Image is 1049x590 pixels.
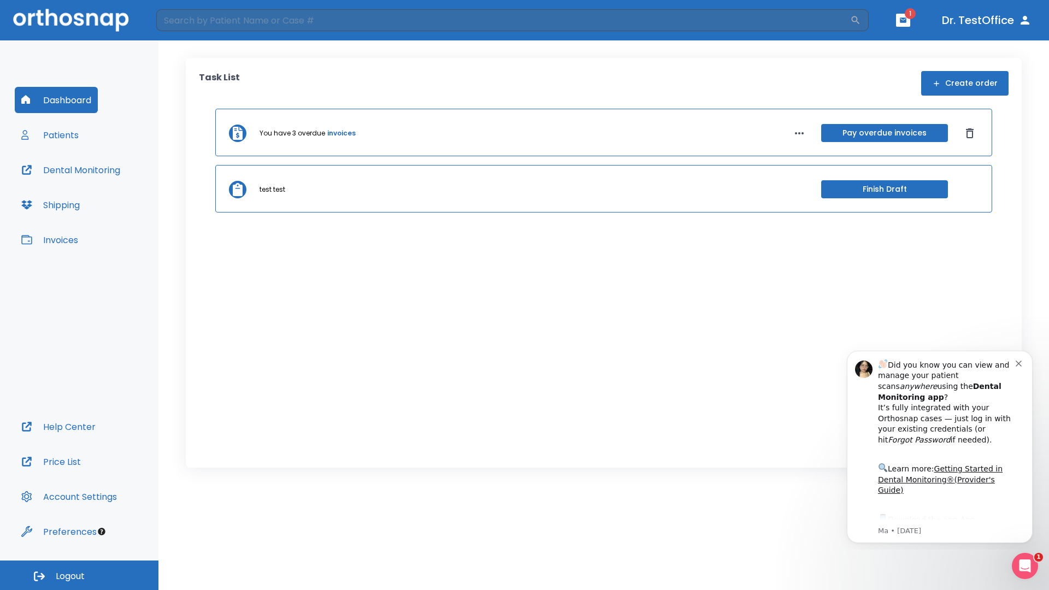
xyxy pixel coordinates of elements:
[15,192,86,218] button: Shipping
[13,9,129,31] img: Orthosnap
[15,227,85,253] button: Invoices
[15,518,103,545] button: Preferences
[15,87,98,113] button: Dashboard
[905,8,916,19] span: 1
[56,570,85,582] span: Logout
[48,172,185,227] div: Download the app: | ​ Let us know if you need help getting started!
[15,157,127,183] button: Dental Monitoring
[260,185,285,194] p: test test
[48,174,145,194] a: App Store
[48,185,185,195] p: Message from Ma, sent 5w ago
[15,483,123,510] button: Account Settings
[199,71,240,96] p: Task List
[1012,553,1038,579] iframe: Intercom live chat
[15,449,87,475] button: Price List
[97,527,107,536] div: Tooltip anchor
[821,124,948,142] button: Pay overdue invoices
[156,9,850,31] input: Search by Patient Name or Case #
[260,128,325,138] p: You have 3 overdue
[921,71,1009,96] button: Create order
[961,125,979,142] button: Dismiss
[938,10,1036,30] button: Dr. TestOffice
[15,122,85,148] button: Patients
[830,341,1049,550] iframe: Intercom notifications message
[327,128,356,138] a: invoices
[1034,553,1043,562] span: 1
[821,180,948,198] button: Finish Draft
[15,414,102,440] button: Help Center
[185,17,194,26] button: Dismiss notification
